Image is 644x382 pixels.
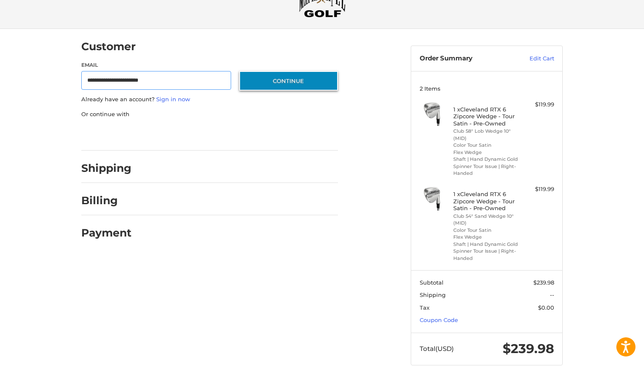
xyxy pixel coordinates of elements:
iframe: PayPal-paylater [151,127,215,142]
li: Flex Wedge [453,149,518,156]
li: Shaft | Hand Dynamic Gold Spinner Tour Issue | Right-Handed [453,156,518,177]
h3: Order Summary [420,54,511,63]
li: Club 54° Sand Wedge 10° (MID) [453,213,518,227]
li: Color Tour Satin [453,227,518,234]
h2: Customer [81,40,136,53]
a: Sign in now [156,96,190,103]
li: Color Tour Satin [453,142,518,149]
span: Subtotal [420,279,444,286]
div: $119.99 [521,185,554,194]
li: Shaft | Hand Dynamic Gold Spinner Tour Issue | Right-Handed [453,241,518,262]
a: Edit Cart [511,54,554,63]
span: Total (USD) [420,345,454,353]
span: -- [550,291,554,298]
h3: 2 Items [420,85,554,92]
p: Already have an account? [81,95,338,104]
span: $239.98 [503,341,554,356]
li: Flex Wedge [453,234,518,241]
span: Tax [420,304,429,311]
span: Shipping [420,291,446,298]
p: Or continue with [81,110,338,119]
h4: 1 x Cleveland RTX 6 Zipcore Wedge - Tour Satin - Pre-Owned [453,191,518,211]
span: $0.00 [538,304,554,311]
label: Email [81,61,231,69]
span: $239.98 [533,279,554,286]
iframe: PayPal-paypal [79,127,143,142]
h4: 1 x Cleveland RTX 6 Zipcore Wedge - Tour Satin - Pre-Owned [453,106,518,127]
button: Continue [239,71,338,91]
h2: Shipping [81,162,132,175]
h2: Payment [81,226,132,239]
a: Coupon Code [420,316,458,323]
li: Club 58° Lob Wedge 10° (MID) [453,128,518,142]
div: $119.99 [521,100,554,109]
h2: Billing [81,194,131,207]
iframe: PayPal-venmo [223,127,287,142]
